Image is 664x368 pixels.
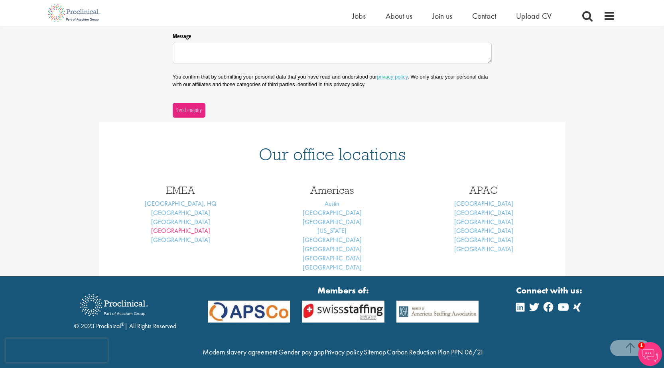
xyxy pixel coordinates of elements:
a: Austin [325,199,339,208]
iframe: reCAPTCHA [6,338,108,362]
a: [GEOGRAPHIC_DATA] [454,199,513,208]
h3: APAC [414,185,554,195]
a: [GEOGRAPHIC_DATA] [454,218,513,226]
a: [GEOGRAPHIC_DATA] [303,245,362,253]
a: Carbon Reduction Plan PPN 06/21 [387,347,484,356]
a: [US_STATE] [317,226,347,235]
a: [GEOGRAPHIC_DATA], HQ [145,199,217,208]
a: [GEOGRAPHIC_DATA] [454,236,513,244]
a: Contact [472,11,496,21]
a: [GEOGRAPHIC_DATA] [454,226,513,235]
a: [GEOGRAPHIC_DATA] [303,218,362,226]
a: About us [386,11,412,21]
img: APSCo [390,301,485,323]
a: [GEOGRAPHIC_DATA] [151,226,210,235]
a: Jobs [352,11,366,21]
a: [GEOGRAPHIC_DATA] [303,254,362,262]
a: [GEOGRAPHIC_DATA] [151,218,210,226]
p: You confirm that by submitting your personal data that you have read and understood our . We only... [173,73,492,88]
button: Send enquiry [173,103,205,117]
div: © 2023 Proclinical | All Rights Reserved [74,288,176,331]
a: [GEOGRAPHIC_DATA] [151,209,210,217]
span: Send enquiry [176,106,202,114]
img: APSCo [296,301,390,323]
img: Chatbot [638,342,662,366]
a: [GEOGRAPHIC_DATA] [151,236,210,244]
sup: ® [121,321,124,327]
img: APSCo [202,301,296,323]
a: [GEOGRAPHIC_DATA] [303,209,362,217]
h3: EMEA [111,185,250,195]
a: privacy policy [377,74,408,80]
a: Gender pay gap [278,347,324,356]
span: 1 [638,342,645,349]
a: [GEOGRAPHIC_DATA] [303,263,362,272]
strong: Connect with us: [516,284,584,297]
label: Message [173,30,492,40]
a: Upload CV [516,11,552,21]
img: Proclinical Recruitment [74,289,154,322]
a: [GEOGRAPHIC_DATA] [303,236,362,244]
a: Join us [432,11,452,21]
h3: Americas [262,185,402,195]
a: Privacy policy [325,347,363,356]
a: Modern slavery agreement [203,347,278,356]
a: [GEOGRAPHIC_DATA] [454,209,513,217]
a: [GEOGRAPHIC_DATA] [454,245,513,253]
a: Sitemap [364,347,386,356]
strong: Members of: [208,284,479,297]
h1: Our office locations [111,146,554,163]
